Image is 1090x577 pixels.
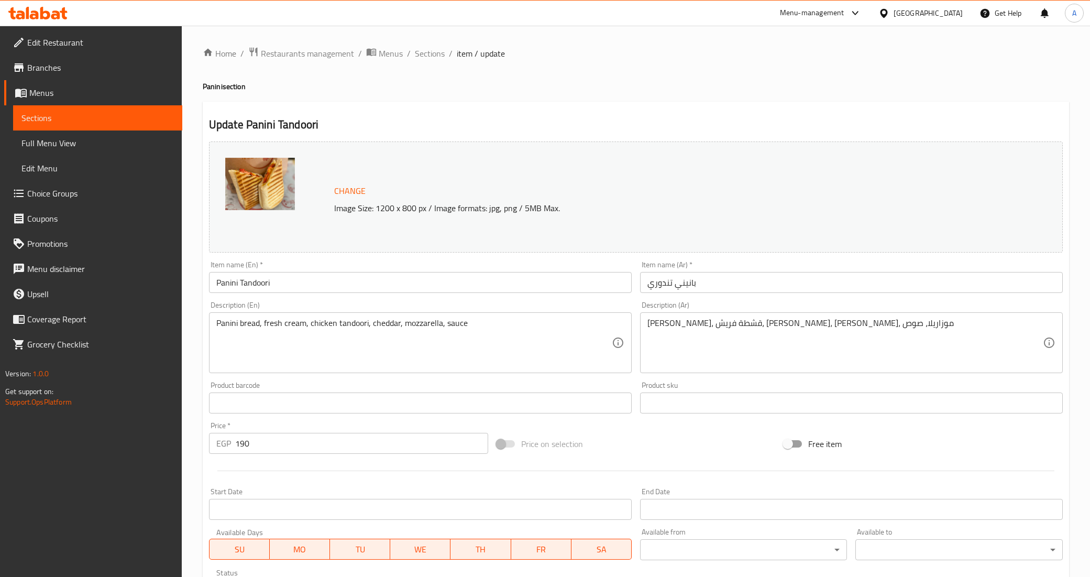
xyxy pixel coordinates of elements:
[4,55,182,80] a: Branches
[21,137,174,149] span: Full Menu View
[515,542,567,557] span: FR
[27,36,174,49] span: Edit Restaurant
[248,47,354,60] a: Restaurants management
[29,86,174,99] span: Menus
[4,256,182,281] a: Menu disclaimer
[4,30,182,55] a: Edit Restaurant
[511,539,571,560] button: FR
[647,318,1043,368] textarea: [PERSON_NAME]، قشطة فريش، [PERSON_NAME]، [PERSON_NAME]، موزاريلا، صوص
[640,539,847,560] div: ​
[261,47,354,60] span: Restaurants management
[366,47,403,60] a: Menus
[1072,7,1076,19] span: A
[240,47,244,60] li: /
[13,130,182,156] a: Full Menu View
[27,187,174,200] span: Choice Groups
[209,539,270,560] button: SU
[390,539,450,560] button: WE
[334,183,366,199] span: Change
[855,539,1063,560] div: ​
[21,162,174,175] span: Edit Menu
[203,81,1069,92] h4: Panini section
[808,438,842,450] span: Free item
[894,7,963,19] div: [GEOGRAPHIC_DATA]
[640,272,1063,293] input: Enter name Ar
[203,47,1069,60] nav: breadcrumb
[449,47,453,60] li: /
[640,393,1063,413] input: Please enter product sku
[27,313,174,325] span: Coverage Report
[209,117,1063,133] h2: Update Panini Tandoori
[330,180,370,202] button: Change
[209,272,632,293] input: Enter name En
[780,7,844,19] div: Menu-management
[450,539,511,560] button: TH
[4,231,182,256] a: Promotions
[415,47,445,60] a: Sections
[203,47,236,60] a: Home
[394,542,446,557] span: WE
[457,47,505,60] span: item / update
[5,385,53,398] span: Get support on:
[330,202,946,214] p: Image Size: 1200 x 800 px / Image formats: jpg, png / 5MB Max.
[235,433,488,454] input: Please enter price
[4,307,182,332] a: Coverage Report
[358,47,362,60] li: /
[521,438,583,450] span: Price on selection
[330,539,390,560] button: TU
[27,212,174,225] span: Coupons
[576,542,627,557] span: SA
[5,367,31,380] span: Version:
[407,47,411,60] li: /
[4,206,182,231] a: Coupons
[4,80,182,105] a: Menus
[27,237,174,250] span: Promotions
[5,395,72,409] a: Support.OpsPlatform
[216,318,612,368] textarea: Panini bread, fresh cream, chicken tandoori, cheddar, mozzarella, sauce
[379,47,403,60] span: Menus
[27,61,174,74] span: Branches
[455,542,507,557] span: TH
[225,158,295,210] img: mmw_638946840238847750
[27,288,174,300] span: Upsell
[32,367,49,380] span: 1.0.0
[334,542,386,557] span: TU
[214,542,266,557] span: SU
[216,437,231,450] p: EGP
[270,539,330,560] button: MO
[209,393,632,413] input: Please enter product barcode
[21,112,174,124] span: Sections
[13,156,182,181] a: Edit Menu
[27,338,174,351] span: Grocery Checklist
[13,105,182,130] a: Sections
[571,539,632,560] button: SA
[4,181,182,206] a: Choice Groups
[4,281,182,307] a: Upsell
[27,263,174,275] span: Menu disclaimer
[4,332,182,357] a: Grocery Checklist
[274,542,326,557] span: MO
